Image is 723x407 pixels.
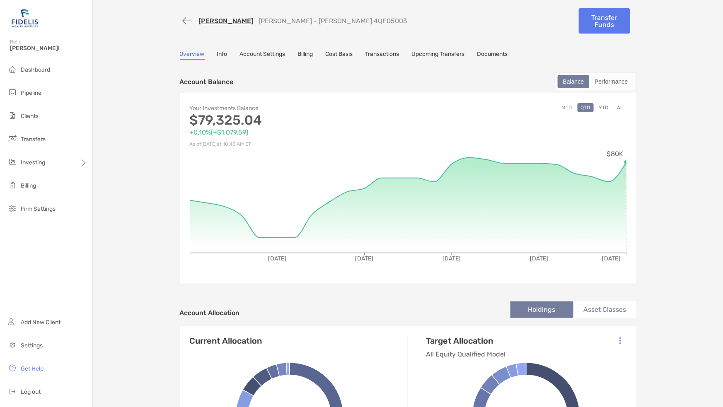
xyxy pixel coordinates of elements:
img: settings icon [7,340,17,350]
div: segmented control [555,72,636,91]
img: billing icon [7,180,17,190]
img: Icon List Menu [619,337,621,344]
button: QTD [578,103,594,112]
a: Billing [298,51,313,60]
a: Transfer Funds [579,8,630,34]
img: add_new_client icon [7,317,17,327]
a: [PERSON_NAME] [199,17,254,25]
button: YTD [596,103,612,112]
span: Dashboard [21,66,50,73]
tspan: [DATE] [530,255,548,262]
tspan: [DATE] [268,255,286,262]
span: Investing [21,159,45,166]
span: Billing [21,182,36,189]
p: As of [DATE] at 10:45 AM ET [190,139,408,149]
a: Transactions [365,51,399,60]
span: [PERSON_NAME]! [10,45,87,52]
p: Your Investments Balance [190,103,408,113]
a: Documents [477,51,508,60]
p: +0.10% ( +$1,079.59 ) [190,127,408,137]
img: get-help icon [7,363,17,373]
a: Account Settings [240,51,285,60]
img: pipeline icon [7,87,17,97]
tspan: [DATE] [602,255,620,262]
span: Get Help [21,365,44,372]
h4: Current Allocation [190,336,262,346]
li: Holdings [510,301,573,318]
a: Info [217,51,227,60]
span: Pipeline [21,89,41,96]
a: Upcoming Transfers [412,51,465,60]
button: All [614,103,626,112]
span: Clients [21,113,39,120]
li: Asset Classes [573,301,636,318]
a: Overview [180,51,205,60]
tspan: $80K [607,150,623,158]
p: All Equity Qualified Model [426,349,506,359]
div: Performance [590,76,632,87]
h4: Account Allocation [180,309,240,317]
img: logout icon [7,386,17,396]
button: MTD [559,103,575,112]
p: [PERSON_NAME] - [PERSON_NAME] 4QE05003 [259,17,408,25]
img: transfers icon [7,134,17,144]
div: Balance [559,76,589,87]
span: Settings [21,342,43,349]
span: Transfers [21,136,46,143]
img: investing icon [7,157,17,167]
tspan: [DATE] [355,255,373,262]
span: Log out [21,388,41,395]
img: firm-settings icon [7,203,17,213]
span: Firm Settings [21,205,56,212]
img: Zoe Logo [10,3,40,33]
p: Account Balance [180,77,234,87]
h4: Target Allocation [426,336,506,346]
img: clients icon [7,111,17,120]
span: Add New Client [21,319,60,326]
img: dashboard icon [7,64,17,74]
p: $79,325.04 [190,115,408,125]
tspan: [DATE] [443,255,461,262]
a: Cost Basis [326,51,353,60]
